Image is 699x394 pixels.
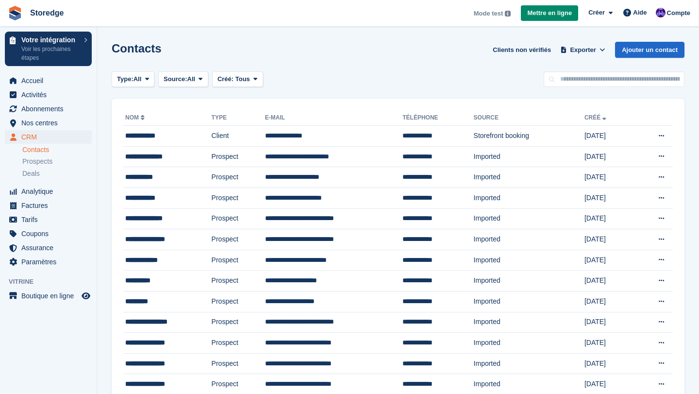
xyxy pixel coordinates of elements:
td: Prospect [212,353,265,374]
span: All [187,74,196,84]
span: Vitrine [9,277,97,287]
p: Voir les prochaines étapes [21,45,79,62]
span: All [133,74,142,84]
span: CRM [21,130,80,144]
span: Créé: [217,75,233,83]
a: menu [5,213,92,226]
th: Source [474,110,584,126]
span: Type: [117,74,133,84]
button: Source: All [158,71,208,87]
p: Votre intégration [21,36,79,43]
td: [DATE] [584,271,632,291]
img: stora-icon-8386f47178a22dfd0bd8f6a31ec36ba5ce8667c1dd55bd0f319d3a0aa187defe.svg [8,6,22,20]
a: menu [5,88,92,102]
span: Nos centres [21,116,80,130]
a: menu [5,116,92,130]
a: menu [5,255,92,269]
td: Imported [474,291,584,312]
td: Prospect [212,167,265,188]
td: [DATE] [584,167,632,188]
th: Téléphone [402,110,473,126]
span: Prospects [22,157,52,166]
td: Imported [474,250,584,271]
a: menu [5,241,92,255]
span: Analytique [21,185,80,198]
span: Coupons [21,227,80,240]
td: Imported [474,229,584,250]
td: [DATE] [584,291,632,312]
a: menu [5,130,92,144]
a: menu [5,185,92,198]
a: menu [5,102,92,116]
button: Créé: Tous [212,71,263,87]
h1: Contacts [112,42,162,55]
td: Prospect [212,208,265,229]
a: menu [5,199,92,212]
span: Boutique en ligne [21,289,80,303]
span: Assurance [21,241,80,255]
span: Tous [235,75,250,83]
span: Compte [667,8,690,18]
td: Imported [474,208,584,229]
td: Client [212,126,265,147]
a: Mettre en ligne [521,5,578,21]
span: Abonnements [21,102,80,116]
td: Prospect [212,291,265,312]
a: Prospects [22,156,92,167]
span: Créer [588,8,605,17]
td: [DATE] [584,208,632,229]
td: [DATE] [584,333,632,354]
a: menu [5,227,92,240]
span: Activités [21,88,80,102]
td: Prospect [212,333,265,354]
a: Créé [584,114,608,121]
td: Imported [474,146,584,167]
td: Imported [474,271,584,291]
a: Nom [125,114,147,121]
a: Votre intégration Voir les prochaines étapes [5,32,92,66]
td: Prospect [212,312,265,333]
th: E-mail [265,110,402,126]
span: Mode test [474,9,503,18]
span: Factures [21,199,80,212]
img: icon-info-grey-7440780725fd019a000dd9b08b2336e03edf1995a4989e88bcd33f0948082b44.svg [505,11,511,17]
span: Tarifs [21,213,80,226]
a: Deals [22,169,92,179]
a: Clients non vérifiés [489,42,555,58]
td: [DATE] [584,312,632,333]
td: Storefront booking [474,126,584,147]
td: [DATE] [584,146,632,167]
a: menu [5,74,92,87]
td: Imported [474,353,584,374]
td: [DATE] [584,229,632,250]
span: Accueil [21,74,80,87]
td: Prospect [212,271,265,291]
td: Prospect [212,250,265,271]
td: Prospect [212,229,265,250]
td: Prospect [212,188,265,208]
td: [DATE] [584,126,632,147]
button: Type: All [112,71,154,87]
td: Prospect [212,146,265,167]
span: Deals [22,169,40,178]
td: Imported [474,188,584,208]
span: Exporter [570,45,596,55]
td: Imported [474,312,584,333]
td: [DATE] [584,250,632,271]
td: Imported [474,333,584,354]
td: [DATE] [584,353,632,374]
a: Contacts [22,145,92,154]
th: Type [212,110,265,126]
a: Boutique d'aperçu [80,290,92,302]
a: menu [5,289,92,303]
span: Paramètres [21,255,80,269]
span: Mettre en ligne [527,8,572,18]
a: Storedge [26,5,67,21]
span: Source: [164,74,187,84]
td: Imported [474,167,584,188]
button: Exporter [559,42,607,58]
a: Ajouter un contact [615,42,684,58]
img: Ben [656,8,666,17]
td: [DATE] [584,188,632,208]
span: Aide [633,8,647,17]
